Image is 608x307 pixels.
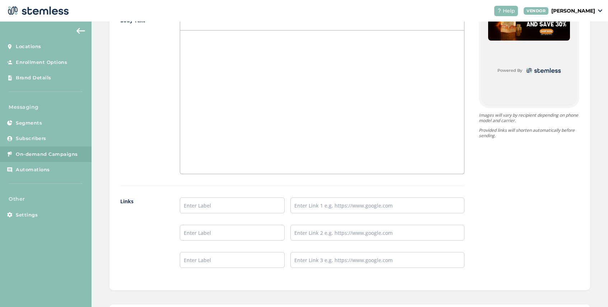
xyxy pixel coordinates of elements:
iframe: Chat Widget [572,273,608,307]
span: Help [503,7,515,15]
small: Powered By [497,68,522,74]
input: Enter Link 2 e.g. https://www.google.com [290,225,464,241]
span: Brand Details [16,74,51,82]
img: logo-dark-0685b13c.svg [6,4,69,18]
span: Enrollment Options [16,59,67,66]
p: [PERSON_NAME] [551,7,595,15]
img: icon_down-arrow-small-66adaf34.svg [598,9,602,12]
div: VENDOR [524,7,548,15]
span: On-demand Campaigns [16,151,78,158]
img: icon-help-white-03924b79.svg [497,9,501,13]
label: Links [120,197,166,279]
span: Subscribers [16,135,46,142]
img: icon-arrow-back-accent-c549486e.svg [76,28,85,34]
span: Automations [16,166,50,173]
span: Segments [16,120,42,127]
p: Images will vary by recipient depending on phone model and carrier. [479,112,579,123]
input: Enter Link 1 e.g. https://www.google.com [290,197,464,213]
span: Locations [16,43,41,50]
input: Enter Label [180,252,284,268]
span: Settings [16,211,38,219]
img: logo-dark-0685b13c.svg [525,66,561,75]
input: Enter Label [180,225,284,241]
label: Body Text [120,17,166,174]
p: Provided links will shorten automatically before sending. [479,127,579,138]
input: Enter Link 3 e.g. https://www.google.com [290,252,464,268]
input: Enter Label [180,197,284,213]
